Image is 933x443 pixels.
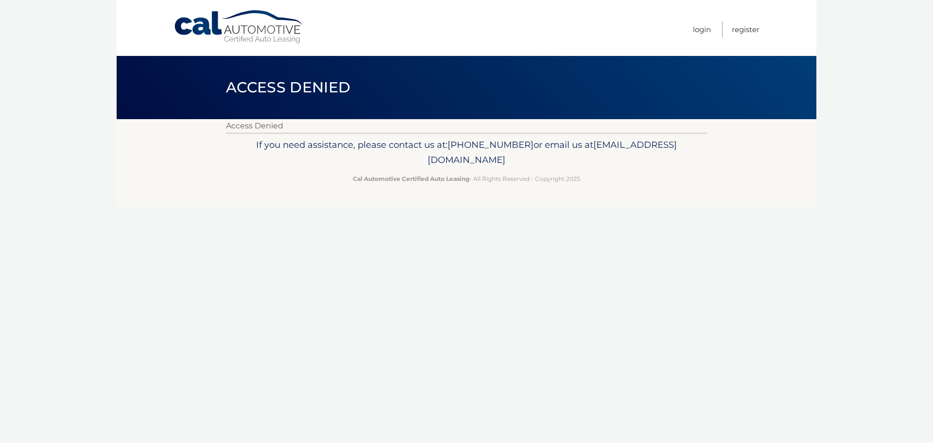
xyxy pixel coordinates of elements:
span: [PHONE_NUMBER] [448,139,534,150]
a: Register [732,21,760,37]
a: Login [693,21,711,37]
span: Access Denied [226,78,350,96]
p: If you need assistance, please contact us at: or email us at [232,137,701,168]
p: - All Rights Reserved - Copyright 2025 [232,174,701,184]
a: Cal Automotive [173,10,305,44]
strong: Cal Automotive Certified Auto Leasing [353,175,469,182]
p: Access Denied [226,119,707,133]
